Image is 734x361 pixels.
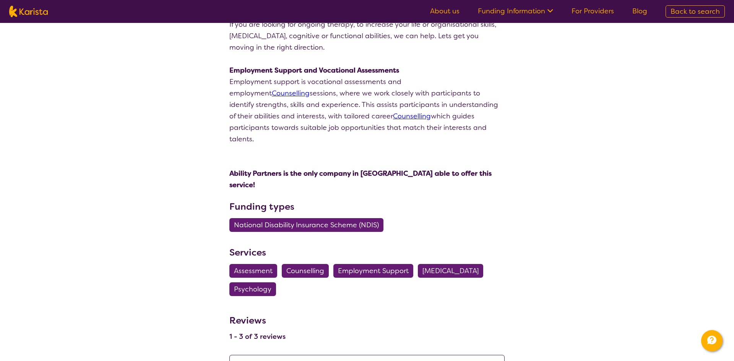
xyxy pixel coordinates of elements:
a: Blog [632,6,647,16]
span: National Disability Insurance Scheme (NDIS) [234,218,379,232]
a: Funding Information [478,6,553,16]
span: Employment Support [338,264,409,278]
p: If you are looking for ongoing therapy, to increase your life or organisational skills, [MEDICAL_... [229,19,505,53]
span: [MEDICAL_DATA] [422,264,479,278]
span: Counselling [286,264,324,278]
a: Counselling [393,112,431,121]
h4: 1 - 3 of 3 reviews [229,332,286,341]
img: Karista logo [9,6,48,17]
a: For Providers [572,6,614,16]
span: Back to search [671,7,720,16]
button: Channel Menu [701,330,723,351]
a: Counselling [272,89,310,98]
a: National Disability Insurance Scheme (NDIS) [229,220,388,230]
a: Psychology [229,285,281,294]
a: Back to search [666,5,725,18]
span: Assessment [234,264,273,278]
strong: Ability Partners is the only company in [GEOGRAPHIC_DATA] able to offer this service! [229,169,492,189]
a: About us [430,6,460,16]
span: Psychology [234,282,271,296]
h3: Reviews [229,310,286,327]
a: Employment Support [333,266,418,275]
a: Assessment [229,266,282,275]
a: [MEDICAL_DATA] [418,266,488,275]
strong: Employment Support and Vocational Assessments [229,66,399,75]
h3: Services [229,246,505,259]
h3: Funding types [229,200,505,214]
p: Employment support is vocational assessments and employment sessions, where we work closely with ... [229,76,505,145]
a: Counselling [282,266,333,275]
